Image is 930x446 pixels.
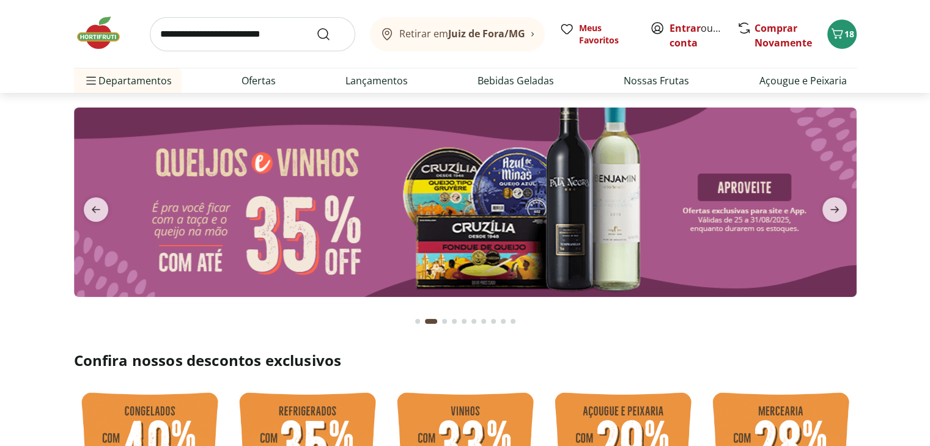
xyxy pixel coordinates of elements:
[508,307,518,336] button: Go to page 10 from fs-carousel
[74,351,857,370] h2: Confira nossos descontos exclusivos
[813,197,857,222] button: next
[449,307,459,336] button: Go to page 4 from fs-carousel
[759,73,846,88] a: Açougue e Peixaria
[399,28,525,39] span: Retirar em
[74,108,857,297] img: queijos e vinhos
[84,66,98,95] button: Menu
[440,307,449,336] button: Go to page 3 from fs-carousel
[84,66,172,95] span: Departamentos
[316,27,345,42] button: Submit Search
[469,307,479,336] button: Go to page 6 from fs-carousel
[479,307,489,336] button: Go to page 7 from fs-carousel
[755,21,812,49] a: Comprar Novamente
[670,21,737,49] a: Criar conta
[242,73,276,88] a: Ofertas
[489,307,498,336] button: Go to page 8 from fs-carousel
[579,22,635,46] span: Meus Favoritos
[150,17,355,51] input: search
[370,17,545,51] button: Retirar emJuiz de Fora/MG
[345,73,408,88] a: Lançamentos
[624,73,689,88] a: Nossas Frutas
[670,21,701,35] a: Entrar
[498,307,508,336] button: Go to page 9 from fs-carousel
[559,22,635,46] a: Meus Favoritos
[670,21,724,50] span: ou
[844,28,854,40] span: 18
[74,15,135,51] img: Hortifruti
[413,307,423,336] button: Go to page 1 from fs-carousel
[459,307,469,336] button: Go to page 5 from fs-carousel
[478,73,554,88] a: Bebidas Geladas
[827,20,857,49] button: Carrinho
[74,197,118,222] button: previous
[448,27,525,40] b: Juiz de Fora/MG
[423,307,440,336] button: Current page from fs-carousel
